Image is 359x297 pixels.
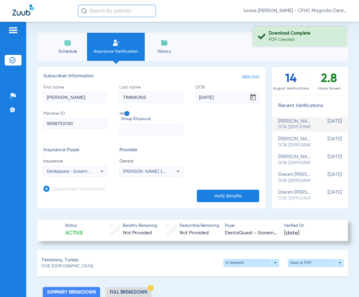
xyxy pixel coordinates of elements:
[311,190,342,201] span: [DATE]
[137,117,151,122] small: (optional)
[278,143,311,148] span: DOB: [DEMOGRAPHIC_DATA]
[310,85,348,92] span: Hours Saved
[311,172,342,183] span: [DATE]
[43,118,107,129] input: Member ID
[225,223,279,229] span: Payer
[272,85,310,92] span: August Verifications
[121,117,183,122] span: Group ID
[53,187,105,193] h3: Dependent Information
[78,5,156,17] input: Search for patients
[123,231,152,236] span: Not Provided
[225,229,279,237] span: DentaQuest - Government
[64,39,71,46] img: Schedule
[242,73,259,80] span: clear form
[180,231,209,236] span: Not Provided
[278,136,311,148] div: [PERSON_NAME]
[65,223,83,229] span: Status
[269,30,341,37] div: Download Complete
[119,84,183,103] label: Last name
[197,190,259,202] button: Verify Benefits
[247,91,259,104] button: Open calendar
[196,84,259,103] label: DOB
[311,154,342,166] span: [DATE]
[43,73,259,80] h3: Subscriber Information
[47,169,97,174] span: Dentaquest - Government
[119,158,183,164] span: Dentist
[43,84,107,103] label: First name
[53,48,82,55] span: Schedule
[244,8,347,14] span: Ivianis [PERSON_NAME] - CFHC Magnolia Dental
[310,67,348,95] div: 2.8
[311,119,342,130] span: [DATE]
[311,136,342,148] span: [DATE]
[43,158,107,164] span: Insurance
[41,256,79,264] span: Timmions, Torian
[269,37,341,43] div: PDF Created
[223,259,279,267] button: In Network
[284,223,338,229] span: Verified On
[148,285,153,291] img: Hazard
[123,169,185,174] span: [PERSON_NAME] 1851607766
[272,67,310,95] div: 14
[43,92,107,103] input: First name
[180,223,219,229] span: Deductible Remaining
[8,27,18,34] img: hamburger-icon
[119,92,183,103] input: Last name
[328,267,359,297] iframe: Chat Widget
[123,223,157,229] span: Benefits Remaining
[278,119,311,130] div: [PERSON_NAME]
[65,229,83,237] span: Active
[112,39,120,46] img: Manual Insurance Verification
[196,92,259,103] input: DOBOpen calendar
[41,264,93,270] span: DOB: [DEMOGRAPHIC_DATA]
[278,178,311,184] span: DOB: [DEMOGRAPHIC_DATA]
[288,259,344,267] button: Save to PDF
[119,147,183,153] h3: Provider
[43,110,107,135] label: Member ID
[43,147,107,153] h3: Insurance Payer
[278,172,311,183] div: dream [PERSON_NAME]
[272,103,348,109] h3: Recent Verifications
[278,160,311,166] span: DOB: [DEMOGRAPHIC_DATA]
[12,5,34,16] img: Zuub Logo
[81,8,87,14] img: Search Icon
[278,154,311,166] div: [PERSON_NAME]
[149,48,179,55] span: History
[92,48,140,55] span: Insurance Verification
[284,229,299,237] span: [DATE]
[161,39,168,46] img: History
[278,190,311,201] div: dream [PERSON_NAME]
[278,124,311,130] span: DOB: [DEMOGRAPHIC_DATA]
